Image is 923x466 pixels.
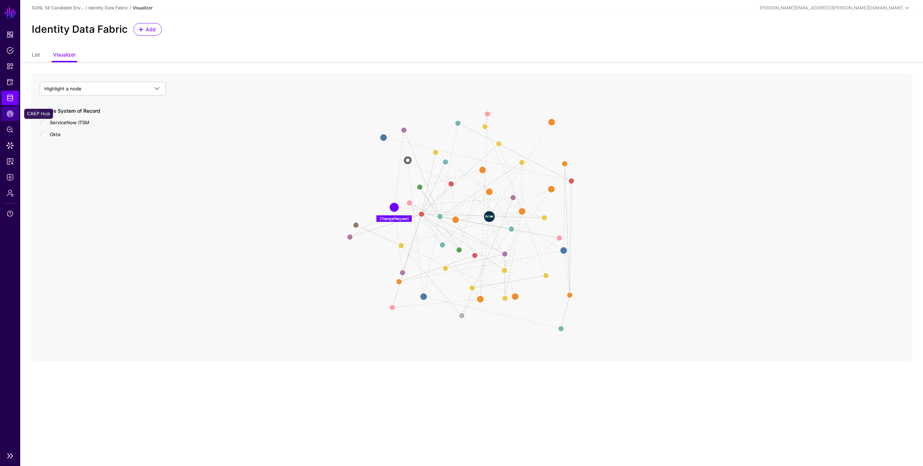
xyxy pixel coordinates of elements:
[6,79,14,86] span: Protected Systems
[6,47,14,54] span: Policies
[1,43,19,58] a: Policies
[6,158,14,165] span: Access Reporting
[53,49,76,62] a: Visualizer
[1,27,19,42] a: Dashboard
[6,94,14,102] span: Identity Data Fabric
[24,109,53,119] div: CAEP Hub
[6,126,14,133] span: Policy Lens
[6,142,14,149] span: Data Lens
[1,122,19,137] a: Policy Lens
[32,5,84,10] a: SGNL SE Candidate Env...
[6,174,14,181] span: Logs
[133,5,153,10] strong: Visualizer
[380,216,409,221] text: ChangeRequest
[133,23,162,36] a: Add
[1,138,19,153] a: Data Lens
[145,26,157,33] span: Add
[4,4,17,20] a: SGNL
[6,110,14,117] span: CAEP Hub
[88,5,128,10] a: Identity Data Fabric
[44,86,81,91] span: Highlight a node
[84,5,88,11] div: /
[6,189,14,197] span: Admin
[50,131,60,137] span: Okta
[1,75,19,89] a: Protected Systems
[1,186,19,200] a: Admin
[1,59,19,73] a: Snippets
[50,120,89,125] span: ServiceNow ITSM
[1,91,19,105] a: Identity Data Fabric
[128,5,133,11] div: /
[1,170,19,184] a: Logs
[32,49,40,62] a: List
[32,23,128,36] h2: Identity Data Fabric
[1,154,19,169] a: Access Reporting
[6,210,14,217] span: Support
[40,107,100,115] label: Toggle System of Record
[760,5,903,11] div: [PERSON_NAME][EMAIL_ADDRESS][PERSON_NAME][DOMAIN_NAME]
[6,31,14,38] span: Dashboard
[6,63,14,70] span: Snippets
[1,107,19,121] a: CAEP Hub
